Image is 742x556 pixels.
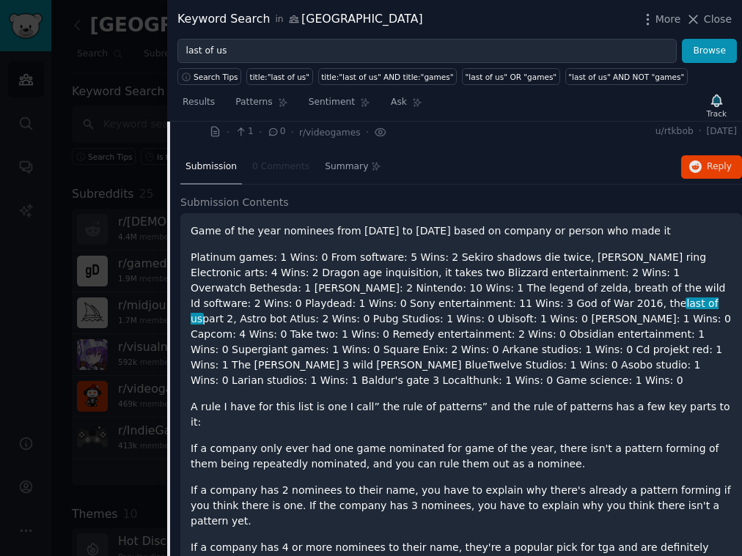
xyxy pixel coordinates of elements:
span: r/videogames [299,127,361,138]
span: [DATE] [707,125,737,138]
button: Track [702,90,732,121]
span: 0 [267,125,285,138]
a: "last of us" OR "games" [462,68,560,85]
span: Results [183,96,215,109]
span: in [275,13,283,26]
button: Browse [682,39,737,64]
div: title:"last of us" [250,72,310,82]
span: Search Tips [194,72,238,82]
span: Ask [391,96,407,109]
span: · [699,125,702,138]
div: title:"last of us" AND title:"games" [321,72,453,82]
p: Game of the year nominees from [DATE] to [DATE] based on company or person who made it [191,223,732,239]
span: u/rtkbob [655,125,694,138]
button: Reply [681,155,742,179]
span: 1 [235,125,253,138]
span: Sentiment [309,96,355,109]
div: "last of us" AND NOT "games" [568,72,684,82]
p: Platinum games: 1 Wins: 0 From software: 5 Wins: 2 Sekiro shadows die twice, [PERSON_NAME] ring E... [191,250,732,388]
button: More [640,12,681,27]
span: · [291,125,294,140]
input: Try a keyword related to your business [177,39,677,64]
a: Patterns [230,91,293,121]
div: Track [707,108,727,119]
a: Sentiment [304,91,375,121]
span: Submission [185,160,237,174]
a: title:"last of us" AND title:"games" [318,68,457,85]
button: Close [686,12,732,27]
button: Search Tips [177,68,241,85]
p: A rule I have for this list is one I call” the rule of patterns” and the rule of patterns has a f... [191,399,732,430]
a: Results [177,91,220,121]
p: If a company only ever had one game nominated for game of the year, there isn't a pattern forming... [191,441,732,472]
span: More [655,12,681,27]
span: Submission Contents [180,195,289,210]
a: title:"last of us" [246,68,313,85]
span: Close [704,12,732,27]
a: Ask [386,91,427,121]
div: "last of us" OR "games" [466,72,557,82]
span: · [259,125,262,140]
span: Patterns [235,96,272,109]
span: last of us [191,297,719,325]
span: Summary [325,160,368,174]
div: Keyword Search [GEOGRAPHIC_DATA] [177,10,423,29]
span: · [366,125,369,140]
span: Reply [707,160,732,174]
p: If a company has 2 nominees to their name, you have to explain why there's already a pattern form... [191,483,732,529]
span: · [227,125,229,140]
a: "last of us" AND NOT "games" [565,68,688,85]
